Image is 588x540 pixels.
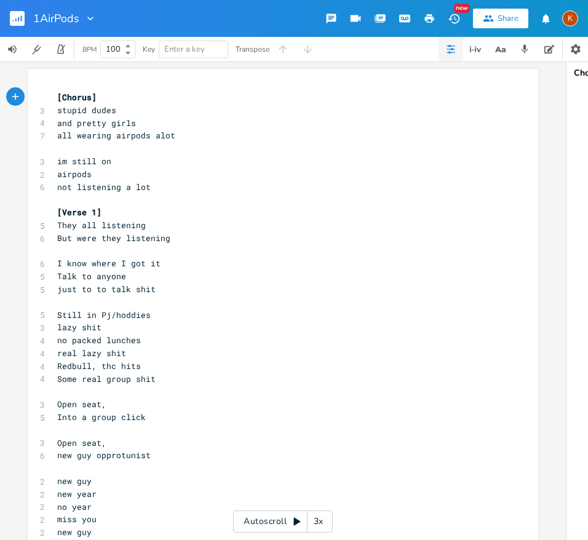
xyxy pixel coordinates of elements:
span: Some real group shit [57,373,156,384]
span: Into a group click [57,411,146,423]
span: and pretty girls [57,117,136,129]
span: no packed lunches [57,335,141,346]
div: BPM [82,46,97,53]
span: Still in Pj/hoddies [57,309,151,320]
button: Share [473,9,528,28]
span: all wearing airpods alot [57,130,175,141]
span: lazy shit [57,322,101,333]
span: Redbull, thc hits [57,360,141,371]
span: Open seat, [57,399,106,410]
span: 1AirPods [33,13,79,24]
span: Open seat, [57,437,106,448]
span: But were they listening [57,232,170,244]
div: Autoscroll [233,510,333,533]
span: new year [57,488,97,499]
span: Enter a key [164,44,205,55]
span: im still on [57,156,111,167]
div: Kat [562,10,578,26]
div: Transpose [236,46,269,53]
div: Share [498,13,518,24]
button: New [442,7,466,30]
span: new guy opprotunist [57,450,151,461]
span: miss you [57,514,97,525]
span: airpods [57,169,92,180]
span: Talk to anyone [57,271,126,282]
span: not listening a lot [57,181,151,193]
button: K [562,4,578,33]
div: 3x [308,510,330,533]
div: New [454,4,470,13]
span: new guy [57,475,92,486]
span: real lazy shit [57,347,126,359]
span: [Chorus] [57,92,97,103]
span: stupid dudes [57,105,116,116]
span: new guy [57,526,92,538]
span: no year [57,501,92,512]
span: [Verse 1] [57,207,101,218]
span: They all listening [57,220,146,231]
span: I know where I got it [57,258,161,269]
span: just to to talk shit [57,284,156,295]
div: Key [143,46,155,53]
